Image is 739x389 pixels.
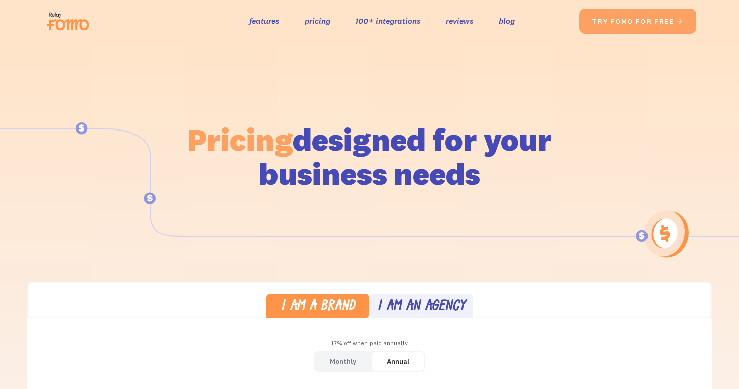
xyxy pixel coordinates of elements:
a: blog [499,14,515,28]
div: Annual [387,354,409,369]
div: 17% off when paid annually [27,336,712,351]
span: Pricing [187,120,293,159]
div: I am an agency [377,300,466,314]
a: features [249,14,280,28]
a: pricing [305,14,330,28]
span:  [676,17,684,26]
h1: designed for your business needs [187,122,552,191]
a: 100+ integrations [355,14,421,28]
a: try fomo for free [579,9,696,34]
div: I am a brand [281,300,355,314]
div: Monthly [330,354,356,369]
a: reviews [446,14,474,28]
